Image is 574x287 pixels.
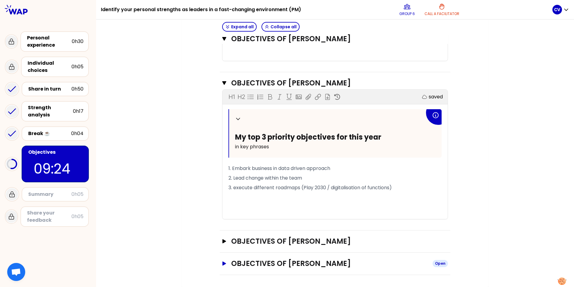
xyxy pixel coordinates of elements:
p: CV [554,7,560,13]
p: saved [429,93,443,100]
div: Share in turn [28,85,71,93]
div: 0h05 [71,213,83,220]
button: Collapse all [261,22,300,32]
div: 0h04 [71,130,83,137]
button: Call a facilitator [422,1,462,19]
div: 0h50 [71,85,83,93]
div: 0h30 [72,38,83,45]
p: Group 6 [399,11,415,16]
span: in key phrases [235,143,269,150]
h3: Objectives of [PERSON_NAME] [231,236,428,246]
button: CV [552,5,569,14]
div: Share your feedback [27,209,71,224]
p: 09:24 [34,158,77,179]
div: 0h17 [73,108,83,115]
p: Call a facilitator [424,11,459,16]
div: Individual choices [28,60,71,74]
div: Break ☕️ [28,130,71,137]
p: H1 [228,93,235,101]
button: Objectives of [PERSON_NAME]Open [222,259,448,268]
h3: Objectives of [PERSON_NAME] [231,259,428,268]
div: Objectives [28,149,83,156]
button: Objectives of [PERSON_NAME] [222,236,448,246]
span: 1. Embark business in data driven approach [228,165,330,172]
div: Ouvrir le chat [7,263,25,281]
div: Summary [28,191,71,198]
h3: Objectives of [PERSON_NAME] [231,34,427,44]
button: Objectives of [PERSON_NAME] [222,34,448,44]
h3: Objectives of [PERSON_NAME] [231,78,427,88]
div: Open [433,260,448,267]
div: Personal experience [27,34,72,49]
span: 3. execute different roadmaps (Play 2030 / digitalisation of functions) [228,184,392,191]
span: 2. Lead change within the team [228,174,302,181]
button: Objectives of [PERSON_NAME] [222,78,448,88]
span: My top 3 priority objectives for this year [235,132,381,142]
button: Expand all [222,22,257,32]
div: Strength analysis [28,104,73,119]
p: H2 [237,93,245,101]
div: 0h05 [71,191,83,198]
button: Group 6 [397,1,417,19]
div: 0h05 [71,63,83,70]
